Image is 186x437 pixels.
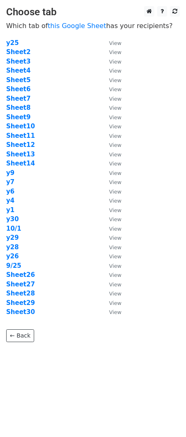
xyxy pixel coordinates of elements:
a: View [101,160,121,167]
a: View [101,262,121,269]
strong: Sheet30 [6,308,35,316]
a: y4 [6,197,14,204]
small: View [109,253,121,260]
small: View [109,40,121,46]
a: Sheet26 [6,271,35,279]
small: View [109,96,121,102]
a: View [101,234,121,241]
a: y25 [6,39,19,47]
a: y1 [6,206,14,214]
a: y26 [6,253,19,260]
strong: Sheet10 [6,123,35,130]
a: y28 [6,243,19,251]
h3: Choose tab [6,6,180,18]
a: View [101,253,121,260]
small: View [109,244,121,250]
a: View [101,85,121,93]
small: View [109,142,121,148]
a: View [101,188,121,195]
a: View [101,299,121,307]
a: y7 [6,178,14,186]
small: View [109,49,121,55]
a: Sheet8 [6,104,30,111]
a: Sheet7 [6,95,30,102]
small: View [109,86,121,92]
a: View [101,76,121,84]
small: View [109,123,121,130]
a: View [101,225,121,232]
a: View [101,58,121,65]
a: 10/1 [6,225,21,232]
a: y6 [6,188,14,195]
a: View [101,95,121,102]
a: Sheet13 [6,151,35,158]
a: Sheet5 [6,76,30,84]
small: View [109,77,121,83]
a: View [101,178,121,186]
small: View [109,309,121,315]
a: View [101,243,121,251]
small: View [109,179,121,185]
a: y9 [6,169,14,177]
a: View [101,197,121,204]
a: ← Back [6,329,34,342]
a: Sheet4 [6,67,30,74]
small: View [109,114,121,120]
small: View [109,151,121,158]
a: View [101,151,121,158]
small: View [109,207,121,213]
a: Sheet3 [6,58,30,65]
small: View [109,198,121,204]
a: View [101,215,121,223]
small: View [109,235,121,241]
a: y29 [6,234,19,241]
a: Sheet28 [6,290,35,297]
a: View [101,290,121,297]
small: View [109,216,121,222]
a: Sheet27 [6,281,35,288]
a: Sheet2 [6,48,30,56]
a: View [101,206,121,214]
a: Sheet9 [6,113,30,121]
a: View [101,39,121,47]
small: View [109,272,121,278]
a: View [101,67,121,74]
small: View [109,226,121,232]
a: 9/25 [6,262,21,269]
p: Which tab of has your recipients? [6,21,180,30]
a: Sheet12 [6,141,35,149]
a: this Google Sheet [48,22,106,30]
small: View [109,291,121,297]
strong: Sheet11 [6,132,35,139]
small: View [109,281,121,288]
a: View [101,281,121,288]
small: View [109,189,121,195]
a: View [101,169,121,177]
a: View [101,48,121,56]
a: View [101,308,121,316]
a: View [101,141,121,149]
a: Sheet6 [6,85,30,93]
a: Sheet29 [6,299,35,307]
